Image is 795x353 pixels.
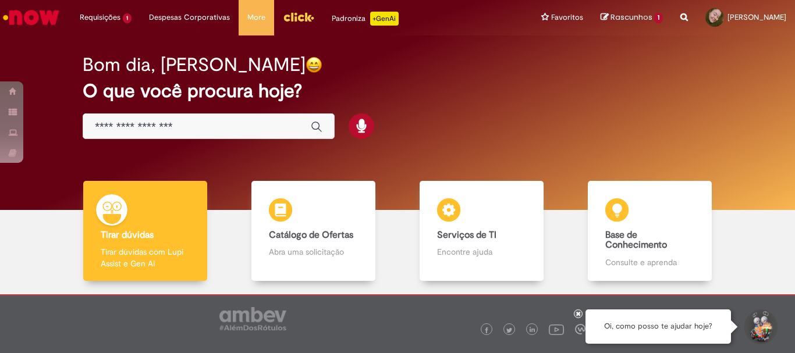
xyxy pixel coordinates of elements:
a: Base de Conhecimento Consulte e aprenda [566,181,734,281]
button: Iniciar Conversa de Suporte [743,309,778,344]
a: Rascunhos [601,12,663,23]
p: Consulte e aprenda [605,256,694,268]
span: Favoritos [551,12,583,23]
p: Encontre ajuda [437,246,526,258]
span: Despesas Corporativas [149,12,230,23]
img: logo_footer_linkedin.png [530,327,535,334]
img: ServiceNow [1,6,61,29]
img: logo_footer_twitter.png [506,327,512,333]
p: Tirar dúvidas com Lupi Assist e Gen Ai [101,246,189,269]
div: Oi, como posso te ajudar hoje? [585,309,731,344]
span: 1 [654,13,663,23]
img: click_logo_yellow_360x200.png [283,8,314,26]
b: Base de Conhecimento [605,229,667,251]
b: Catálogo de Ofertas [269,229,353,241]
h2: Bom dia, [PERSON_NAME] [83,55,306,75]
span: [PERSON_NAME] [727,12,786,22]
img: logo_footer_workplace.png [575,324,585,334]
span: Requisições [80,12,120,23]
span: Rascunhos [611,12,652,23]
img: happy-face.png [306,56,322,73]
a: Tirar dúvidas Tirar dúvidas com Lupi Assist e Gen Ai [61,181,229,281]
span: 1 [123,13,132,23]
b: Serviços de TI [437,229,496,241]
div: Padroniza [332,12,399,26]
a: Serviços de TI Encontre ajuda [397,181,566,281]
span: More [247,12,265,23]
img: logo_footer_ambev_rotulo_gray.png [219,307,286,330]
p: Abra uma solicitação [269,246,357,258]
p: +GenAi [370,12,399,26]
b: Tirar dúvidas [101,229,154,241]
img: logo_footer_youtube.png [549,322,564,337]
img: logo_footer_facebook.png [484,327,489,333]
a: Catálogo de Ofertas Abra uma solicitação [229,181,397,281]
h2: O que você procura hoje? [83,81,712,101]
